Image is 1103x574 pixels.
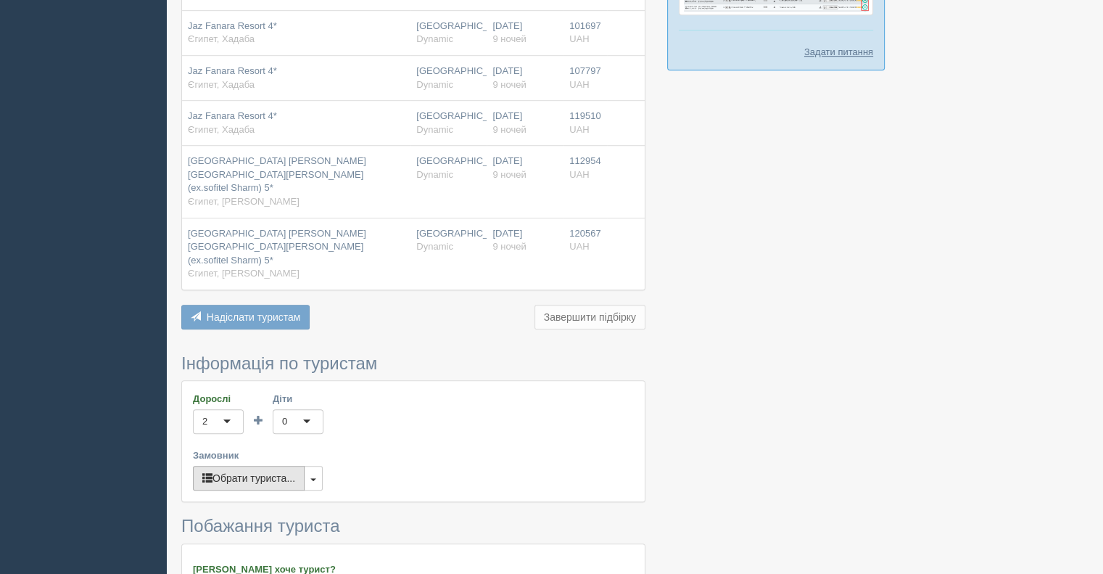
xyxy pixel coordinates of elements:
[188,228,366,266] span: [GEOGRAPHIC_DATA] [PERSON_NAME][GEOGRAPHIC_DATA][PERSON_NAME] (ex.sofitel Sharm) 5*
[188,196,299,207] span: Єгипет, [PERSON_NAME]
[492,65,558,91] div: [DATE]
[569,241,589,252] span: UAH
[188,20,277,31] span: Jaz Fanara Resort 4*
[193,448,634,462] label: Замовник
[492,33,526,44] span: 9 ночей
[416,65,481,91] div: [GEOGRAPHIC_DATA]
[492,20,558,46] div: [DATE]
[569,79,589,90] span: UAH
[181,305,310,329] button: Надіслати туристам
[416,33,453,44] span: Dynamic
[492,227,558,254] div: [DATE]
[181,354,645,373] h3: Інформація по туристам
[188,155,366,193] span: [GEOGRAPHIC_DATA] [PERSON_NAME][GEOGRAPHIC_DATA][PERSON_NAME] (ex.sofitel Sharm) 5*
[492,155,558,181] div: [DATE]
[416,227,481,254] div: [GEOGRAPHIC_DATA]
[492,241,526,252] span: 9 ночей
[202,414,207,429] div: 2
[416,20,481,46] div: [GEOGRAPHIC_DATA]
[188,79,255,90] span: Єгипет, Хадаба
[534,305,645,329] button: Завершити підбірку
[569,33,589,44] span: UAH
[569,65,600,76] span: 107797
[188,110,277,121] span: Jaz Fanara Resort 4*
[569,110,600,121] span: 119510
[188,124,255,135] span: Єгипет, Хадаба
[193,466,305,491] button: Обрати туриста...
[416,241,453,252] span: Dynamic
[416,169,453,180] span: Dynamic
[282,414,287,429] div: 0
[416,110,481,136] div: [GEOGRAPHIC_DATA]
[492,169,526,180] span: 9 ночей
[492,124,526,135] span: 9 ночей
[492,79,526,90] span: 9 ночей
[569,124,589,135] span: UAH
[188,268,299,279] span: Єгипет, [PERSON_NAME]
[181,516,340,536] span: Побажання туриста
[193,392,244,406] label: Дорослі
[416,79,453,90] span: Dynamic
[569,20,600,31] span: 101697
[492,110,558,136] div: [DATE]
[569,228,600,239] span: 120567
[188,65,277,76] span: Jaz Fanara Resort 4*
[569,169,589,180] span: UAH
[569,155,600,166] span: 112954
[416,124,453,135] span: Dynamic
[416,155,481,181] div: [GEOGRAPHIC_DATA]
[273,392,323,406] label: Діти
[804,45,873,59] a: Задати питання
[188,33,255,44] span: Єгипет, Хадаба
[207,311,301,323] span: Надіслати туристам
